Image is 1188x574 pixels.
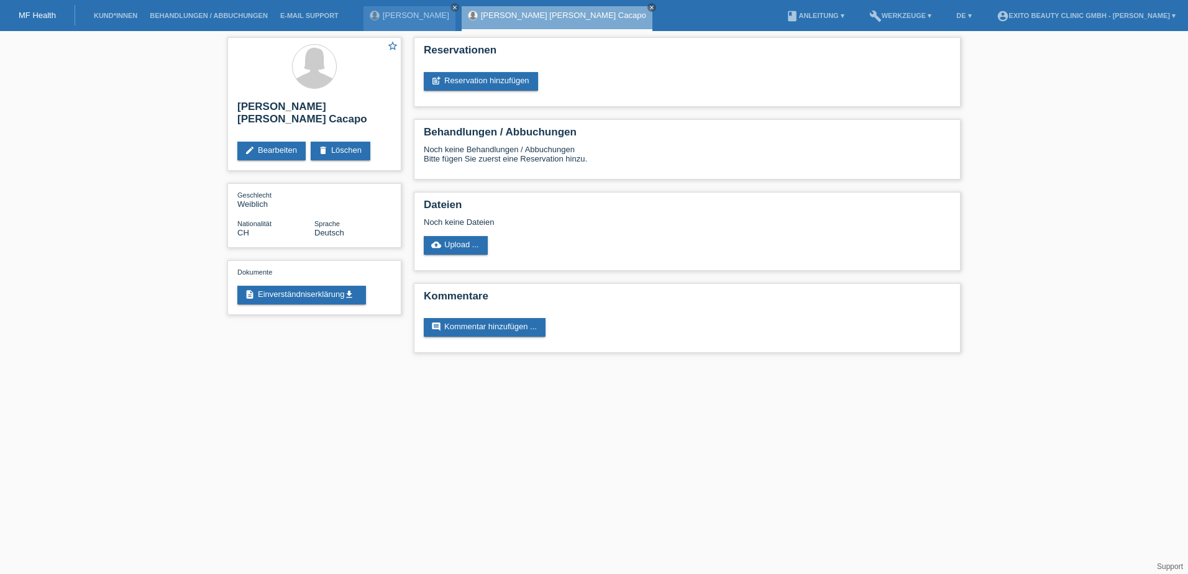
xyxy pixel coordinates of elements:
[311,142,370,160] a: deleteLöschen
[869,10,882,22] i: build
[237,268,272,276] span: Dokumente
[344,289,354,299] i: get_app
[780,12,850,19] a: bookAnleitung ▾
[424,236,488,255] a: cloud_uploadUpload ...
[786,10,798,22] i: book
[431,322,441,332] i: comment
[1157,562,1183,571] a: Support
[245,289,255,299] i: description
[424,199,951,217] h2: Dateien
[647,3,656,12] a: close
[424,44,951,63] h2: Reservationen
[424,217,803,227] div: Noch keine Dateien
[863,12,938,19] a: buildWerkzeuge ▾
[424,72,538,91] a: post_addReservation hinzufügen
[237,286,366,304] a: descriptionEinverständniserklärungget_app
[237,190,314,209] div: Weiblich
[274,12,345,19] a: E-Mail Support
[314,220,340,227] span: Sprache
[452,4,458,11] i: close
[237,191,272,199] span: Geschlecht
[88,12,144,19] a: Kund*innen
[997,10,1009,22] i: account_circle
[318,145,328,155] i: delete
[424,290,951,309] h2: Kommentare
[424,318,546,337] a: commentKommentar hinzufügen ...
[237,142,306,160] a: editBearbeiten
[237,101,391,132] h2: [PERSON_NAME] [PERSON_NAME] Cacapo
[450,3,459,12] a: close
[649,4,655,11] i: close
[424,145,951,173] div: Noch keine Behandlungen / Abbuchungen Bitte fügen Sie zuerst eine Reservation hinzu.
[990,12,1182,19] a: account_circleExito Beauty Clinic GmbH - [PERSON_NAME] ▾
[245,145,255,155] i: edit
[387,40,398,52] i: star_border
[424,126,951,145] h2: Behandlungen / Abbuchungen
[387,40,398,53] a: star_border
[314,228,344,237] span: Deutsch
[237,228,249,237] span: Schweiz
[431,240,441,250] i: cloud_upload
[144,12,274,19] a: Behandlungen / Abbuchungen
[950,12,977,19] a: DE ▾
[383,11,449,20] a: [PERSON_NAME]
[237,220,272,227] span: Nationalität
[431,76,441,86] i: post_add
[481,11,646,20] a: [PERSON_NAME] [PERSON_NAME] Cacapo
[19,11,56,20] a: MF Health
